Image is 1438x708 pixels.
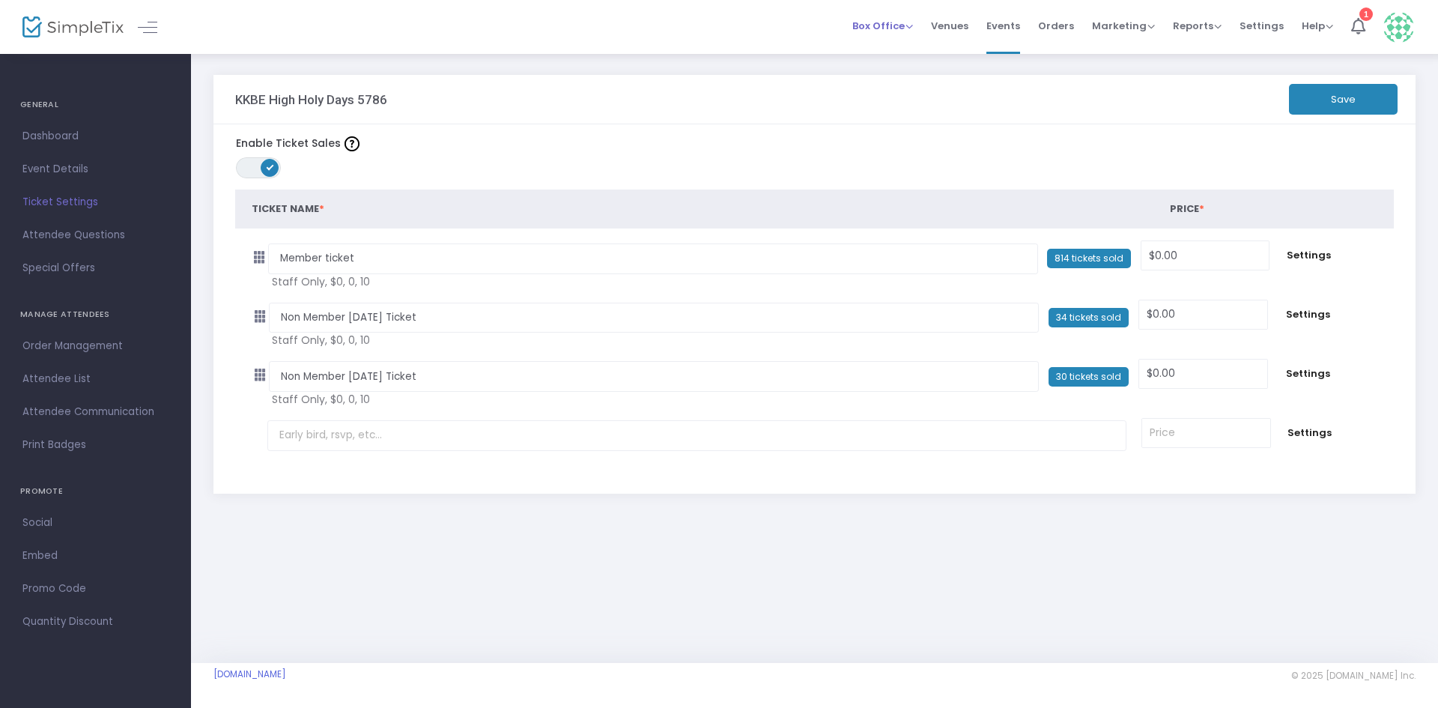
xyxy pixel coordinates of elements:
[931,7,968,45] span: Venues
[1173,19,1222,33] span: Reports
[22,402,169,422] span: Attendee Communication
[22,336,169,356] span: Order Management
[252,202,324,216] span: Ticket Name
[236,136,359,151] label: Enable Ticket Sales
[345,136,359,151] img: question-mark
[272,392,952,408] span: Staff Only, $0, 0, 10
[272,333,952,348] span: Staff Only, $0, 0, 10
[1283,366,1334,381] span: Settings
[22,193,169,212] span: Ticket Settings
[1359,7,1373,21] div: 1
[22,258,169,278] span: Special Offers
[20,476,171,506] h4: PROMOTE
[235,92,387,107] h3: KKBE High Holy Days 5786
[1289,84,1398,115] button: Save
[1049,367,1129,387] span: 30 tickets sold
[20,300,171,330] h4: MANAGE ATTENDEES
[269,361,1039,392] input: Early bird, rsvp, etc...
[1286,426,1334,441] span: Settings
[268,243,1038,274] input: Early bird, rsvp, etc...
[1047,249,1131,268] span: 814 tickets sold
[20,90,171,120] h4: GENERAL
[22,435,169,455] span: Print Badges
[986,7,1020,45] span: Events
[1302,19,1333,33] span: Help
[1283,307,1334,322] span: Settings
[22,160,169,179] span: Event Details
[1139,300,1267,329] input: Price
[213,668,286,680] a: [DOMAIN_NAME]
[1240,7,1284,45] span: Settings
[1049,308,1129,327] span: 34 tickets sold
[272,274,952,290] span: Staff Only, $0, 0, 10
[1038,7,1074,45] span: Orders
[22,127,169,146] span: Dashboard
[1291,670,1416,682] span: © 2025 [DOMAIN_NAME] Inc.
[1092,19,1155,33] span: Marketing
[22,546,169,566] span: Embed
[22,369,169,389] span: Attendee List
[22,612,169,632] span: Quantity Discount
[22,579,169,599] span: Promo Code
[1170,202,1204,216] span: Price
[267,163,274,171] span: ON
[1139,360,1267,388] input: Price
[1142,419,1270,447] input: Price
[22,226,169,245] span: Attendee Questions
[852,19,913,33] span: Box Office
[1284,248,1333,263] span: Settings
[1141,241,1269,270] input: Price
[22,513,169,533] span: Social
[269,303,1039,333] input: Early bird, rsvp, etc...
[267,420,1126,451] input: Early bird, rsvp, etc...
